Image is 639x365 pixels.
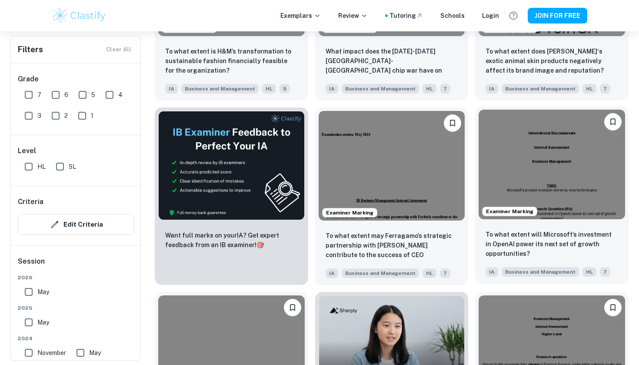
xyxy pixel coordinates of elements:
span: HL [37,162,46,171]
span: Business and Management [181,84,259,94]
img: Clastify logo [52,7,107,24]
span: 3 [37,111,41,121]
span: IA [326,268,338,278]
h6: Grade [18,74,134,84]
span: Business and Management [342,268,419,278]
span: Business and Management [502,267,579,277]
span: 1 [91,111,93,121]
button: Please log in to bookmark exemplars [444,114,461,132]
span: 6 [64,90,68,100]
span: HL [423,268,436,278]
a: Login [482,11,499,20]
a: Examiner MarkingPlease log in to bookmark exemplarsTo what extent will Microsoft’s investment in ... [475,107,629,285]
a: ThumbnailWant full marks on yourIA? Get expert feedback from an IB examiner! [155,107,308,285]
span: May [89,348,101,358]
span: 2025 [18,304,134,312]
span: HL [423,84,436,94]
h6: Session [18,256,134,274]
p: Exemplars [280,11,321,20]
span: May [37,318,49,327]
span: 7 [37,90,41,100]
p: Want full marks on your IA ? Get expert feedback from an IB examiner! [165,231,298,250]
span: November [37,348,66,358]
span: 5 [280,84,290,94]
img: Business and Management IA example thumbnail: To what extent will Microsoft’s investme [479,110,625,219]
button: Please log in to bookmark exemplars [604,113,622,131]
span: IA [486,84,498,94]
button: Edit Criteria [18,214,134,235]
span: May [37,287,49,297]
span: HL [262,84,276,94]
span: Business and Management [502,84,579,94]
span: HL [582,267,596,277]
p: To what extent is H&M’s transformation to sustainable fashion financially feasible for the organi... [165,47,298,75]
span: HL [582,84,596,94]
span: 2 [64,111,68,121]
button: Please log in to bookmark exemplars [284,299,301,316]
button: Help and Feedback [506,8,521,23]
h6: Level [18,146,134,156]
h6: Filters [18,44,43,56]
p: What impact does the 2022-2023 USA-China chip war have on AMD's sustainability and finances, and ... [326,47,458,76]
button: JOIN FOR FREE [528,8,587,23]
span: IA [486,267,498,277]
p: Review [338,11,368,20]
span: IA [165,84,178,94]
span: 7 [440,268,450,278]
span: 7 [440,84,450,94]
span: IA [326,84,338,94]
img: Thumbnail [158,111,305,220]
button: Please log in to bookmark exemplars [604,299,622,316]
p: To what extent will Microsoft’s investment in OpenAI power its next set of growth opportunities? [486,230,618,258]
a: Tutoring [389,11,423,20]
h6: Criteria [18,197,43,207]
span: Examiner Marking [323,209,377,217]
span: 7 [600,84,610,94]
span: 7 [600,267,610,277]
span: 2026 [18,274,134,281]
span: 🎯 [256,241,264,248]
p: To what extent may Ferragamo’s strategic partnership with Farfetch contribute to the success of C... [326,231,458,261]
a: Examiner MarkingPlease log in to bookmark exemplarsTo what extent may Ferragamo’s strategic partn... [315,107,469,285]
a: Schools [440,11,465,20]
img: Business and Management IA example thumbnail: To what extent may Ferragamo’s strategic [319,111,465,221]
span: 4 [118,90,123,100]
span: 2024 [18,335,134,342]
span: Business and Management [342,84,419,94]
span: SL [69,162,76,171]
p: To what extent does Louis Vuitton‘s exotic animal skin products negatively affect its brand image... [486,47,618,75]
span: Examiner Marking [483,208,537,215]
span: 5 [91,90,95,100]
